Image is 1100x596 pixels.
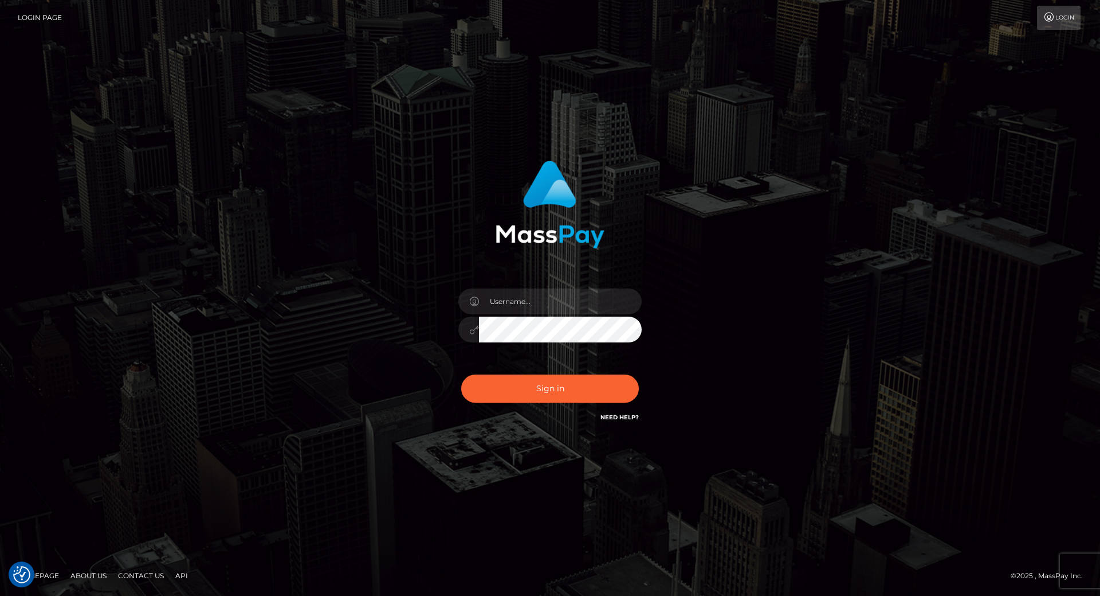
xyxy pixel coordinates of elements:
[600,414,639,421] a: Need Help?
[496,161,604,248] img: MassPay Login
[461,375,639,403] button: Sign in
[1011,570,1091,582] div: © 2025 , MassPay Inc.
[171,567,192,585] a: API
[1037,6,1081,30] a: Login
[13,567,64,585] a: Homepage
[18,6,62,30] a: Login Page
[113,567,168,585] a: Contact Us
[66,567,111,585] a: About Us
[479,289,642,314] input: Username...
[13,566,30,583] img: Revisit consent button
[13,566,30,583] button: Consent Preferences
